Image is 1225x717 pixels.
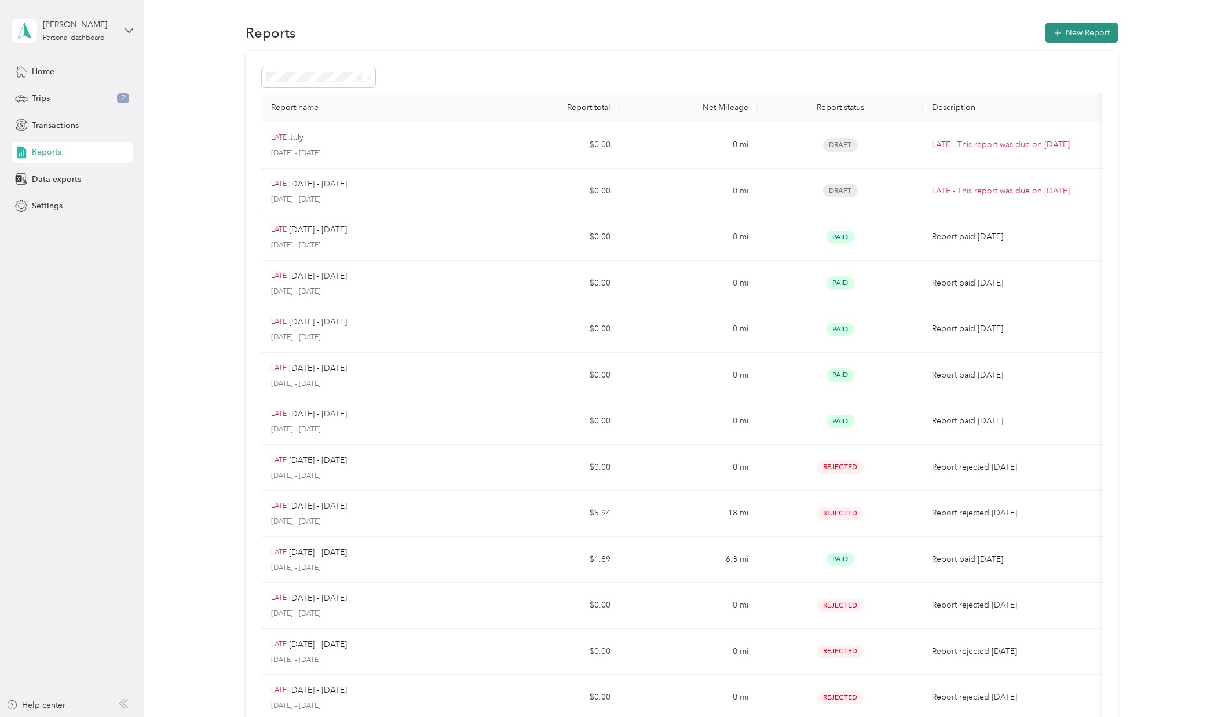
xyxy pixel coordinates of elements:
[932,461,1097,474] p: Report rejected [DATE]
[271,609,473,619] p: [DATE] - [DATE]
[827,368,854,382] span: Paid
[289,684,347,697] p: [DATE] - [DATE]
[827,553,854,566] span: Paid
[482,261,620,307] td: $0.00
[289,270,347,283] p: [DATE] - [DATE]
[271,133,287,143] p: LATE
[482,306,620,353] td: $0.00
[932,599,1097,612] p: Report rejected [DATE]
[817,599,864,612] span: Rejected
[32,173,81,185] span: Data exports
[289,454,347,467] p: [DATE] - [DATE]
[932,691,1097,704] p: Report rejected [DATE]
[827,276,854,290] span: Paid
[620,122,758,169] td: 0 mi
[482,398,620,445] td: $0.00
[43,19,115,31] div: [PERSON_NAME]
[620,306,758,353] td: 0 mi
[271,471,473,481] p: [DATE] - [DATE]
[246,27,296,39] h1: Reports
[289,546,347,559] p: [DATE] - [DATE]
[271,547,287,558] p: LATE
[932,277,1097,290] p: Report paid [DATE]
[271,517,473,527] p: [DATE] - [DATE]
[827,323,854,336] span: Paid
[620,261,758,307] td: 0 mi
[289,408,347,420] p: [DATE] - [DATE]
[271,501,287,511] p: LATE
[289,316,347,328] p: [DATE] - [DATE]
[620,214,758,261] td: 0 mi
[271,639,287,650] p: LATE
[271,655,473,665] p: [DATE] - [DATE]
[817,460,864,474] span: Rejected
[932,645,1097,658] p: Report rejected [DATE]
[620,629,758,675] td: 0 mi
[271,425,473,435] p: [DATE] - [DATE]
[289,362,347,375] p: [DATE] - [DATE]
[271,317,287,327] p: LATE
[482,629,620,675] td: $0.00
[1160,652,1225,717] iframe: Everlance-gr Chat Button Frame
[482,537,620,583] td: $1.89
[620,398,758,445] td: 0 mi
[482,214,620,261] td: $0.00
[289,500,347,513] p: [DATE] - [DATE]
[620,491,758,537] td: 18 mi
[32,92,50,104] span: Trips
[289,592,347,605] p: [DATE] - [DATE]
[823,138,858,152] span: Draft
[32,200,63,212] span: Settings
[932,369,1097,382] p: Report paid [DATE]
[932,231,1097,243] p: Report paid [DATE]
[823,184,858,197] span: Draft
[817,507,864,520] span: Rejected
[117,93,129,104] span: 2
[932,138,1097,151] p: LATE - This report was due on [DATE]
[620,537,758,583] td: 6.3 mi
[482,122,620,169] td: $0.00
[6,699,65,711] button: Help center
[932,507,1097,520] p: Report rejected [DATE]
[932,185,1097,197] p: LATE - This report was due on [DATE]
[817,691,864,704] span: Rejected
[1045,23,1118,43] button: New Report
[271,379,473,389] p: [DATE] - [DATE]
[43,35,105,42] div: Personal dashboard
[482,491,620,537] td: $5.94
[271,701,473,711] p: [DATE] - [DATE]
[32,146,61,158] span: Reports
[817,645,864,658] span: Rejected
[482,169,620,215] td: $0.00
[32,65,54,78] span: Home
[827,415,854,428] span: Paid
[289,638,347,651] p: [DATE] - [DATE]
[289,178,347,191] p: [DATE] - [DATE]
[271,179,287,189] p: LATE
[271,287,473,297] p: [DATE] - [DATE]
[289,224,347,236] p: [DATE] - [DATE]
[271,455,287,466] p: LATE
[271,271,287,281] p: LATE
[827,231,854,244] span: Paid
[271,332,473,343] p: [DATE] - [DATE]
[932,323,1097,335] p: Report paid [DATE]
[482,93,620,122] th: Report total
[620,445,758,491] td: 0 mi
[271,240,473,251] p: [DATE] - [DATE]
[482,353,620,399] td: $0.00
[271,148,473,159] p: [DATE] - [DATE]
[271,685,287,696] p: LATE
[620,353,758,399] td: 0 mi
[767,103,913,112] div: Report status
[482,583,620,629] td: $0.00
[620,169,758,215] td: 0 mi
[620,93,758,122] th: Net Mileage
[932,553,1097,566] p: Report paid [DATE]
[271,363,287,374] p: LATE
[932,415,1097,427] p: Report paid [DATE]
[271,563,473,573] p: [DATE] - [DATE]
[271,225,287,235] p: LATE
[482,445,620,491] td: $0.00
